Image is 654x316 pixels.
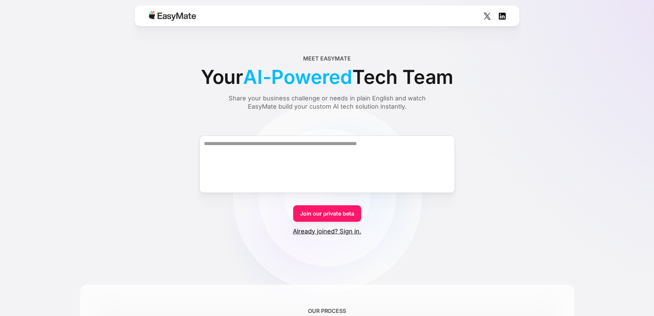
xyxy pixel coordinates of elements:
span: AI-Powered [243,63,352,91]
a: Already joined? Sign in. [293,227,361,236]
img: Easymate logo [149,11,196,21]
span: Tech Team [352,63,453,91]
div: Share your business challenge or needs in plain English and watch EasyMate build your custom AI t... [216,94,439,111]
div: OUR PROCESS [308,307,346,315]
div: Meet EasyMate [303,54,351,63]
form: Form [80,123,574,236]
a: Join our private beta [293,205,361,222]
img: Social Icon [499,13,506,20]
div: Your [201,63,453,91]
img: Social Icon [484,13,491,20]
